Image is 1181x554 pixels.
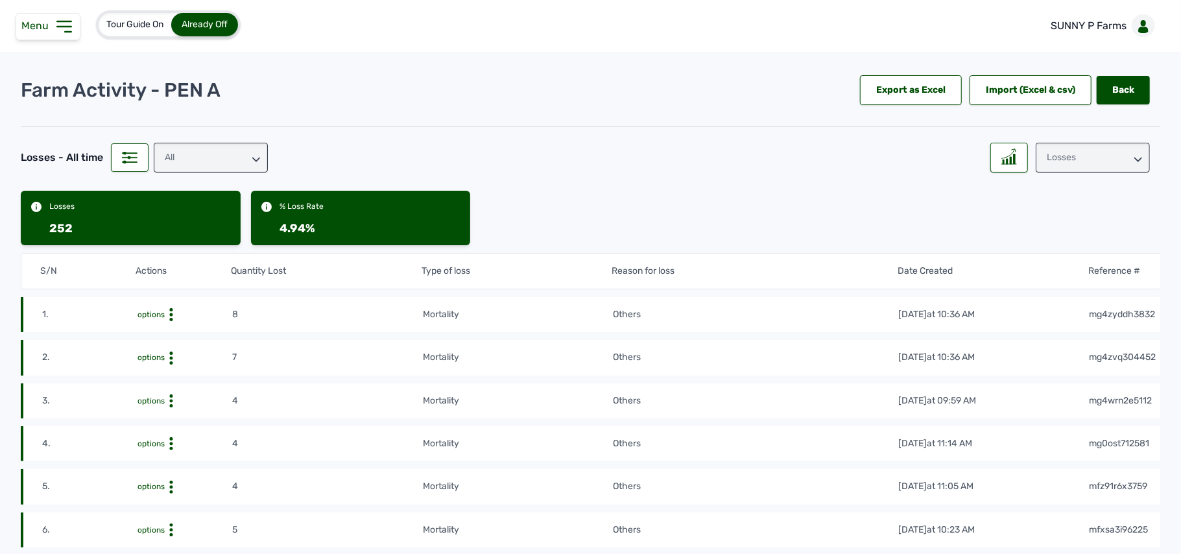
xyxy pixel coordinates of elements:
span: at 09:59 AM [927,395,977,406]
th: Actions [135,264,230,278]
div: [DATE] [899,480,974,493]
span: Menu [21,19,54,32]
span: at 10:36 AM [927,352,975,363]
span: at 11:05 AM [927,481,974,492]
div: [DATE] [899,308,975,321]
td: mortality [422,523,613,537]
div: Losses [49,201,75,211]
div: 252 [49,219,73,237]
div: [DATE] [899,524,975,536]
td: 2. [42,350,137,365]
td: 4 [232,437,423,451]
a: SUNNY P Farms [1040,8,1160,44]
td: Others [613,350,898,365]
div: 4.94% [280,219,315,237]
td: mortality [422,437,613,451]
td: 3. [42,394,137,408]
span: Tour Guide On [106,19,163,30]
th: Quantity Lost [230,264,421,278]
td: 4. [42,437,137,451]
td: Others [613,437,898,451]
span: options [137,439,165,448]
div: All [154,143,268,173]
div: [DATE] [899,394,977,407]
span: options [137,310,165,319]
td: 4 [232,479,423,494]
span: Already Off [182,19,228,30]
div: Losses [1036,143,1150,173]
p: Farm Activity - PEN A [21,78,221,102]
td: mortality [422,350,613,365]
td: 1. [42,307,137,322]
span: at 10:36 AM [927,309,975,320]
td: 7 [232,350,423,365]
div: [DATE] [899,351,975,364]
th: Type of loss [421,264,612,278]
div: Losses - All time [21,150,103,165]
td: Others [613,523,898,537]
div: [DATE] [899,437,973,450]
span: options [137,396,165,405]
span: options [137,525,165,535]
th: Date Created [897,264,1088,278]
td: Others [613,307,898,322]
div: Export as Excel [860,75,962,105]
span: options [137,353,165,362]
td: 8 [232,307,423,322]
span: at 11:14 AM [927,438,973,449]
p: SUNNY P Farms [1051,18,1127,34]
td: mortality [422,479,613,494]
td: mortality [422,307,613,322]
td: 4 [232,394,423,408]
th: Reason for loss [612,264,898,278]
div: % Loss Rate [280,201,324,211]
td: 5. [42,479,137,494]
span: options [137,482,165,491]
div: Import (Excel & csv) [970,75,1092,105]
th: S/N [40,264,135,278]
td: Others [613,394,898,408]
span: at 10:23 AM [927,524,975,535]
td: 5 [232,523,423,537]
td: Others [613,479,898,494]
a: Back [1097,76,1150,104]
td: mortality [422,394,613,408]
td: 6. [42,523,137,537]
